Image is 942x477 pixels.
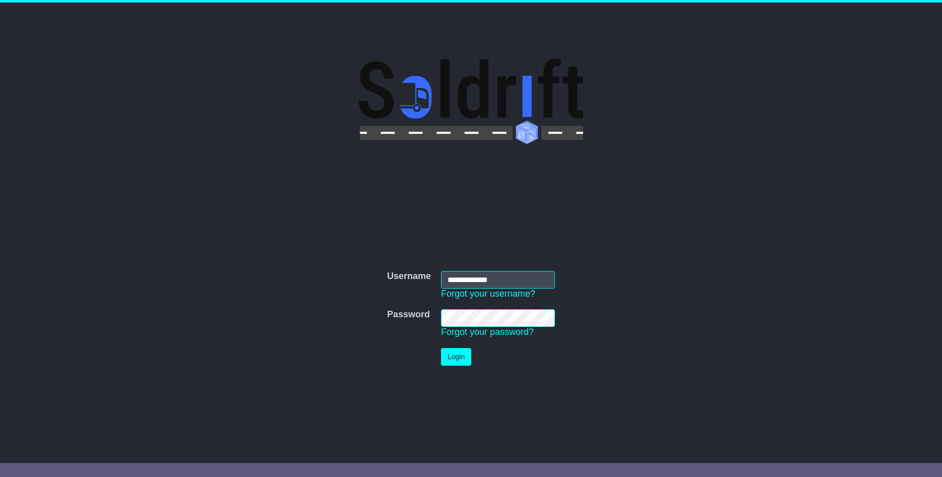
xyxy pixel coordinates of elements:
a: Forgot your password? [441,327,534,337]
img: Soldrift Pty Ltd [359,58,583,144]
button: Login [441,348,471,366]
a: Forgot your username? [441,289,535,299]
label: Password [387,309,430,320]
label: Username [387,271,431,282]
